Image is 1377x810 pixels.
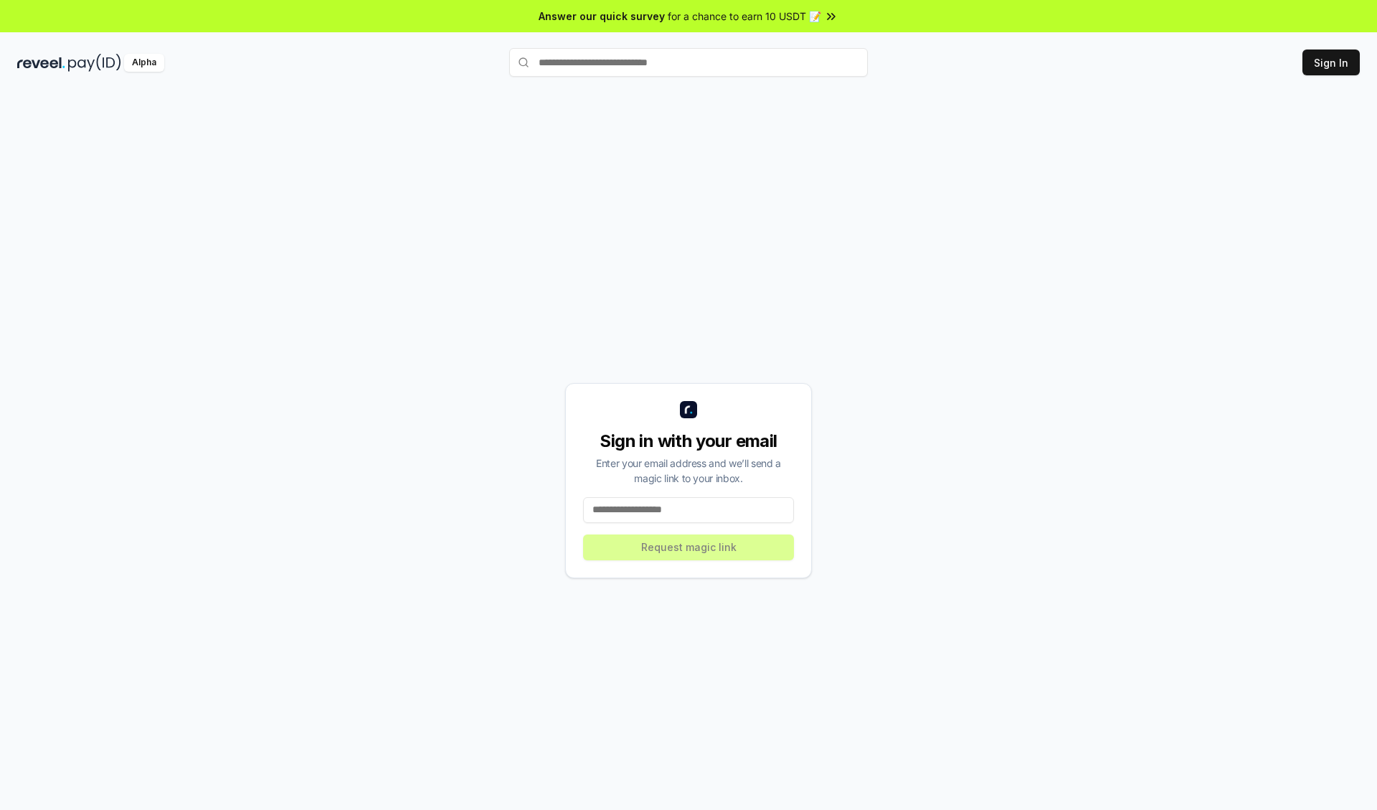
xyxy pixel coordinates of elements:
div: Enter your email address and we’ll send a magic link to your inbox. [583,456,794,486]
div: Sign in with your email [583,430,794,453]
span: for a chance to earn 10 USDT 📝 [668,9,821,24]
div: Alpha [124,54,164,72]
span: Answer our quick survey [539,9,665,24]
button: Sign In [1302,50,1360,75]
img: pay_id [68,54,121,72]
img: reveel_dark [17,54,65,72]
img: logo_small [680,401,697,418]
